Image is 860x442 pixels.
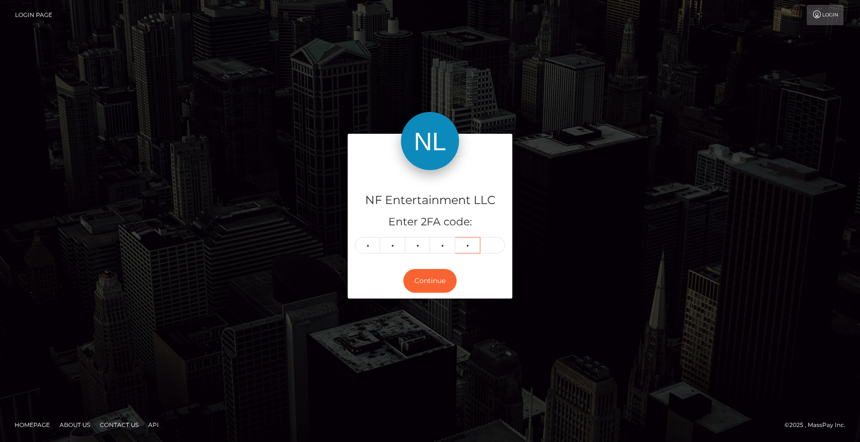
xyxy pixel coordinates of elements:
a: Login Page [15,5,52,25]
h4: NF Entertainment LLC [355,192,505,209]
button: Continue [403,269,457,293]
a: About Us [56,417,94,432]
a: API [144,417,163,432]
div: © 2025 , MassPay Inc. [784,420,853,430]
h5: Enter 2FA code: [355,215,505,230]
a: Homepage [11,417,54,432]
img: NF Entertainment LLC [401,112,459,170]
a: Contact Us [96,417,142,432]
a: Login [807,5,844,25]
